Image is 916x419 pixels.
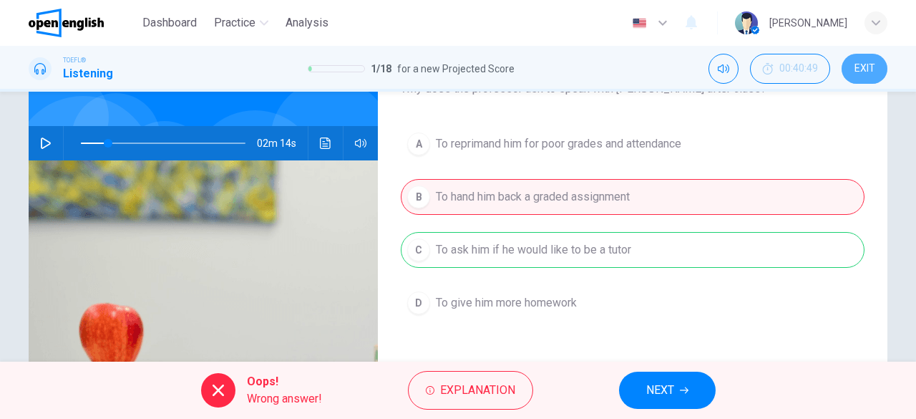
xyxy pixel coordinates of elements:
img: Profile picture [735,11,758,34]
img: OpenEnglish logo [29,9,104,37]
span: Analysis [286,14,328,32]
span: NEXT [646,380,674,400]
span: for a new Projected Score [397,60,515,77]
span: Wrong answer! [247,390,322,408]
span: 00:40:49 [779,63,818,74]
button: Click to see the audio transcription [314,126,337,160]
img: en [630,18,648,29]
a: OpenEnglish logo [29,9,137,37]
h1: Listening [63,65,113,82]
span: 1 / 18 [371,60,391,77]
span: Explanation [440,380,515,400]
span: Dashboard [142,14,197,32]
span: EXIT [854,63,875,74]
span: 02m 14s [257,126,308,160]
div: Hide [750,54,830,84]
button: 00:40:49 [750,54,830,84]
button: NEXT [619,372,716,409]
button: Analysis [280,10,334,36]
button: Dashboard [137,10,203,36]
div: [PERSON_NAME] [769,14,847,32]
button: Practice [208,10,274,36]
span: TOEFL® [63,55,86,65]
button: Explanation [408,371,533,410]
button: EXIT [842,54,887,84]
span: Oops! [247,373,322,390]
div: Mute [708,54,739,84]
span: Practice [214,14,255,32]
